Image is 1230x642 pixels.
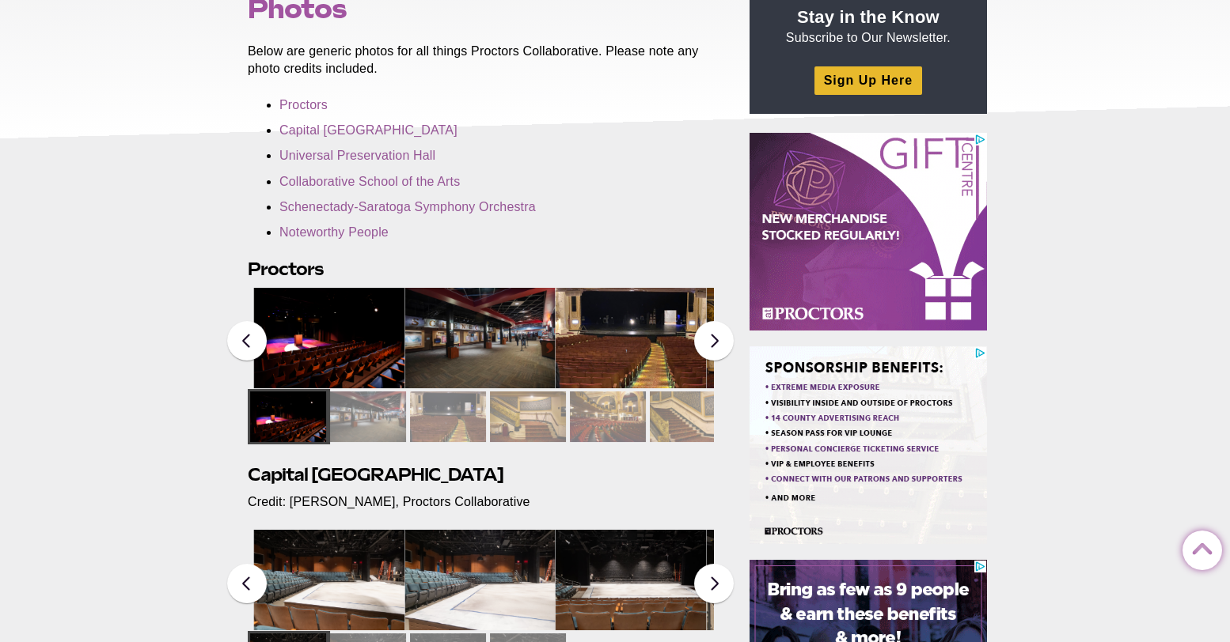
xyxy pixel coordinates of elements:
p: Below are generic photos for all things Proctors Collaborative. Please note any photo credits inc... [248,43,713,77]
a: Collaborative School of the Arts [279,175,460,188]
button: Next slide [694,564,734,603]
button: Previous slide [227,564,267,603]
a: Sign Up Here [814,66,922,94]
a: Back to Top [1183,531,1214,563]
iframe: Advertisement [750,346,987,544]
strong: Stay in the Know [797,7,940,27]
a: Schenectady-Saratoga Symphony Orchestra [279,200,536,213]
p: Credit: [PERSON_NAME], Proctors Collaborative [248,493,713,511]
iframe: Advertisement [750,133,987,330]
a: Universal Preservation Hall [279,149,435,162]
button: Next slide [694,321,734,361]
button: Previous slide [227,321,267,361]
strong: Proctors [248,259,323,279]
a: Capital [GEOGRAPHIC_DATA] [279,123,457,137]
a: Proctors [279,98,328,111]
p: Subscribe to Our Newsletter. [769,6,968,47]
a: Noteworthy People [279,225,389,239]
strong: Capital [GEOGRAPHIC_DATA] [248,464,503,485]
